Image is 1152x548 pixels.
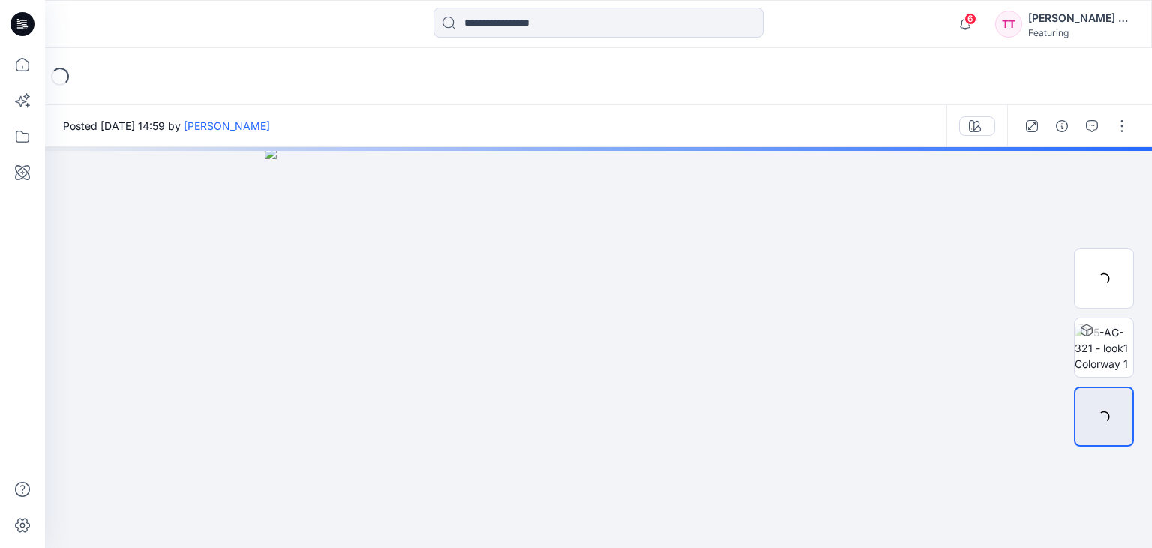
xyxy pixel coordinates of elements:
div: TT [995,11,1022,38]
button: Details [1050,114,1074,138]
img: P5-AG-321 - look1 Colorway 1 [1075,324,1133,372]
span: 6 [964,13,976,25]
div: [PERSON_NAME] Do Thi [1028,9,1133,27]
div: Featuring [1028,27,1133,38]
span: Posted [DATE] 14:59 by [63,118,270,134]
img: eyJhbGciOiJIUzI1NiIsImtpZCI6IjAiLCJzbHQiOiJzZXMiLCJ0eXAiOiJKV1QifQ.eyJkYXRhIjp7InR5cGUiOiJzdG9yYW... [265,147,931,548]
a: [PERSON_NAME] [184,119,270,132]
